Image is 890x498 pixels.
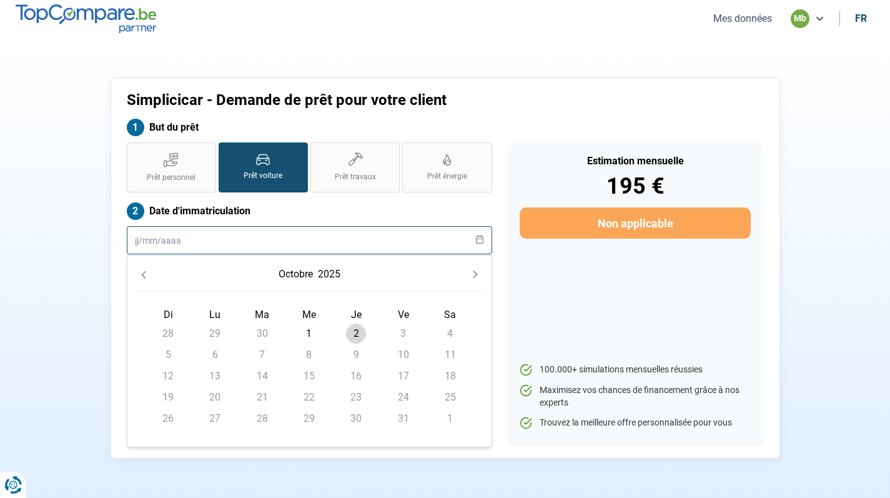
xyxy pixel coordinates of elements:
td: 20 [192,387,239,408]
td: 30 [333,408,380,429]
span: 12 [158,366,178,386]
span: Di [164,309,173,321]
td: 24 [380,387,427,408]
span: Sa [444,309,456,321]
span: 30 [346,409,366,429]
div: Choose Date [127,255,492,447]
span: 15 [299,366,319,386]
td: 25 [427,387,473,408]
td: 23 [333,387,380,408]
div: Estimation mensuelle [520,156,750,166]
button: Non applicable [520,207,750,239]
td: 29 [285,408,332,429]
span: 13 [205,366,225,386]
td: 8 [285,344,332,366]
li: Maximisez vos chances de financement grâce à nos experts [520,384,750,409]
td: 13 [192,366,239,387]
td: 28 [145,323,192,344]
td: 9 [333,344,380,366]
button: Mes données [710,12,776,25]
li: 100.000+ simulations mensuelles réussies [520,364,750,376]
span: Ma [255,309,269,321]
span: 7 [252,345,272,365]
span: 21 [252,387,272,407]
td: 12 [145,366,192,387]
h1: Simplicicar - Demande de prêt pour votre client [127,91,601,109]
td: 19 [145,387,192,408]
span: Lu [209,309,220,321]
td: 21 [239,387,285,408]
td: 2 [333,323,380,344]
td: 10 [380,344,427,366]
span: 17 [393,366,413,386]
label: Date d'immatriculation [127,202,492,220]
span: Prêt travaux [335,172,376,182]
span: 4 [440,324,460,344]
td: 1 [427,408,473,429]
td: 26 [145,408,192,429]
span: 18 [440,366,460,386]
td: 18 [427,366,473,387]
td: 7 [239,344,285,366]
span: Me [302,309,316,321]
td: 1 [285,323,332,344]
span: 19 [158,387,178,407]
td: 29 [192,323,239,344]
button: Next Month [467,266,484,283]
span: 22 [299,387,319,407]
span: 29 [205,324,225,344]
div: 195 € [520,175,750,197]
span: 27 [205,409,225,429]
div: fr [855,12,867,24]
button: Choose Month [276,263,315,286]
td: 27 [192,408,239,429]
td: 14 [239,366,285,387]
span: 14 [252,366,272,386]
label: But du prêt [127,119,492,136]
td: 16 [333,366,380,387]
td: 5 [145,344,192,366]
span: 1 [440,409,460,429]
td: 30 [239,323,285,344]
span: 20 [205,387,225,407]
span: Ve [398,309,409,321]
span: Prêt énergie [427,171,467,182]
td: 6 [192,344,239,366]
span: Prêt voiture [244,171,282,181]
span: 6 [205,345,225,365]
span: 11 [440,345,460,365]
span: 10 [393,345,413,365]
button: Previous Month [135,266,152,283]
td: 17 [380,366,427,387]
td: 28 [239,408,285,429]
span: 30 [252,324,272,344]
span: 31 [393,409,413,429]
span: Prêt personnel [147,172,195,183]
span: 26 [158,409,178,429]
span: Je [351,309,362,321]
span: 8 [299,345,319,365]
td: 22 [285,387,332,408]
span: 25 [440,387,460,407]
span: 3 [393,324,413,344]
td: 11 [427,344,473,366]
div: mb [791,9,809,28]
img: TopCompare.be [16,4,156,32]
td: 31 [380,408,427,429]
span: 1 [299,324,319,344]
li: Trouvez la meilleure offre personnalisée pour vous [520,417,750,429]
span: 29 [299,409,319,429]
span: 28 [158,324,178,344]
td: 15 [285,366,332,387]
button: Choose Year [315,263,343,286]
span: 23 [346,387,366,407]
td: 4 [427,323,473,344]
span: 2 [346,324,366,344]
span: 24 [393,387,413,407]
td: 3 [380,323,427,344]
span: 16 [346,366,366,386]
span: 5 [158,345,178,365]
span: 9 [346,345,366,365]
span: 28 [252,409,272,429]
input: jj/mm/aaaa [127,226,492,254]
